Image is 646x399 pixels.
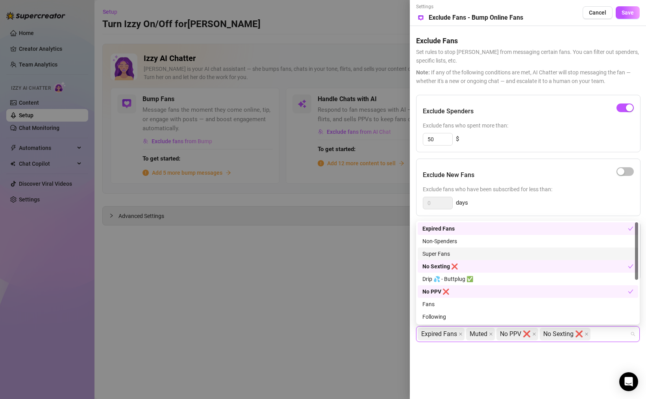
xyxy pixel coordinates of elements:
[589,9,606,16] span: Cancel
[540,328,590,340] span: No Sexting ❌
[422,275,633,283] div: Drip 💦 - Buttplug ✅
[470,328,487,340] span: Muted
[500,328,531,340] span: No PPV ❌
[496,328,538,340] span: No PPV ❌
[423,121,634,130] span: Exclude fans who spent more than:
[422,249,633,258] div: Super Fans
[543,328,583,340] span: No Sexting ❌
[416,3,523,11] span: Settings
[429,13,523,22] h5: Exclude Fans - Bump Online Fans
[422,312,633,321] div: Following
[418,273,638,285] div: Drip 💦 - Buttplug ✅
[422,262,628,271] div: No Sexting ❌
[459,332,463,336] span: close
[422,224,628,233] div: Expired Fans
[622,9,634,16] span: Save
[418,235,638,248] div: Non-Spenders
[422,300,633,308] div: Fans
[456,135,459,144] span: $
[619,372,638,391] div: Open Intercom Messenger
[418,285,638,298] div: No PPV ❌
[628,226,633,231] span: check
[532,332,536,336] span: close
[418,310,638,323] div: Following
[466,328,495,340] span: Muted
[416,48,640,65] span: Set rules to stop [PERSON_NAME] from messaging certain fans. You can filter out spenders, specifi...
[421,328,457,340] span: Expired Fans
[422,287,628,296] div: No PPV ❌
[416,69,430,76] span: Note:
[418,222,638,235] div: Expired Fans
[583,6,613,19] button: Cancel
[418,298,638,310] div: Fans
[416,68,640,85] span: If any of the following conditions are met, AI Chatter will stop messaging the fan — whether it's...
[616,6,640,19] button: Save
[423,107,474,116] h5: Exclude Spenders
[418,260,638,273] div: No Sexting ❌
[422,237,633,246] div: Non-Spenders
[585,332,589,336] span: close
[489,332,493,336] span: close
[628,264,633,269] span: check
[418,248,638,260] div: Super Fans
[418,328,465,340] span: Expired Fans
[423,185,634,194] span: Exclude fans who have been subscribed for less than:
[416,35,640,46] h5: Exclude Fans
[628,289,633,294] span: check
[456,198,468,208] span: days
[423,170,474,180] h5: Exclude New Fans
